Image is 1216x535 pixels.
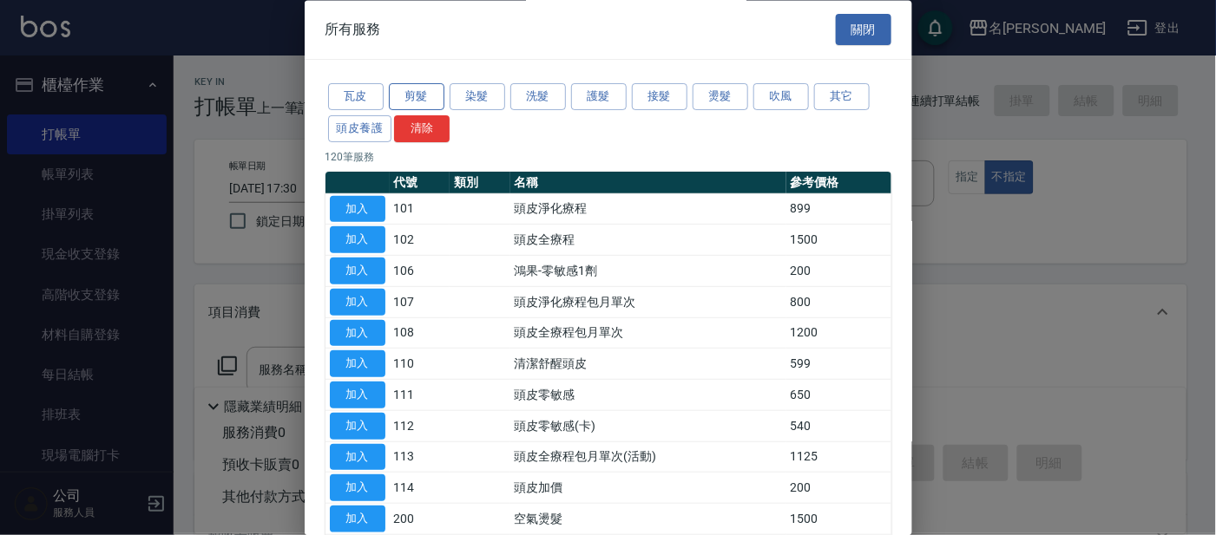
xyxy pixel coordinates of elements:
[450,84,505,111] button: 染髮
[786,504,891,535] td: 1500
[330,506,385,533] button: 加入
[330,289,385,316] button: 加入
[330,196,385,223] button: 加入
[510,411,786,442] td: 頭皮零敏感(卡)
[389,84,444,111] button: 剪髮
[786,287,891,318] td: 800
[390,380,450,411] td: 111
[786,172,891,194] th: 參考價格
[786,349,891,380] td: 599
[786,194,891,225] td: 899
[394,115,450,142] button: 清除
[510,172,786,194] th: 名稱
[510,318,786,349] td: 頭皮全療程包月單次
[330,351,385,378] button: 加入
[510,380,786,411] td: 頭皮零敏感
[786,318,891,349] td: 1200
[786,380,891,411] td: 650
[390,504,450,535] td: 200
[390,287,450,318] td: 107
[390,225,450,256] td: 102
[510,442,786,473] td: 頭皮全療程包月單次(活動)
[786,256,891,287] td: 200
[786,225,891,256] td: 1500
[390,411,450,442] td: 112
[814,84,870,111] button: 其它
[330,475,385,502] button: 加入
[510,504,786,535] td: 空氣燙髮
[786,473,891,504] td: 200
[330,258,385,285] button: 加入
[325,149,891,165] p: 120 筆服務
[330,444,385,471] button: 加入
[390,473,450,504] td: 114
[390,194,450,225] td: 101
[510,287,786,318] td: 頭皮淨化療程包月單次
[330,413,385,440] button: 加入
[325,21,381,38] span: 所有服務
[390,349,450,380] td: 110
[390,318,450,349] td: 108
[390,256,450,287] td: 106
[330,320,385,347] button: 加入
[571,84,627,111] button: 護髮
[390,442,450,473] td: 113
[753,84,809,111] button: 吹風
[390,172,450,194] th: 代號
[836,14,891,46] button: 關閉
[510,225,786,256] td: 頭皮全療程
[510,84,566,111] button: 洗髮
[510,256,786,287] td: 鴻果-零敏感1劑
[693,84,748,111] button: 燙髮
[786,411,891,442] td: 540
[328,115,392,142] button: 頭皮養護
[330,227,385,254] button: 加入
[450,172,510,194] th: 類別
[786,442,891,473] td: 1125
[510,473,786,504] td: 頭皮加價
[632,84,687,111] button: 接髮
[330,382,385,409] button: 加入
[328,84,384,111] button: 瓦皮
[510,349,786,380] td: 清潔舒醒頭皮
[510,194,786,225] td: 頭皮淨化療程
